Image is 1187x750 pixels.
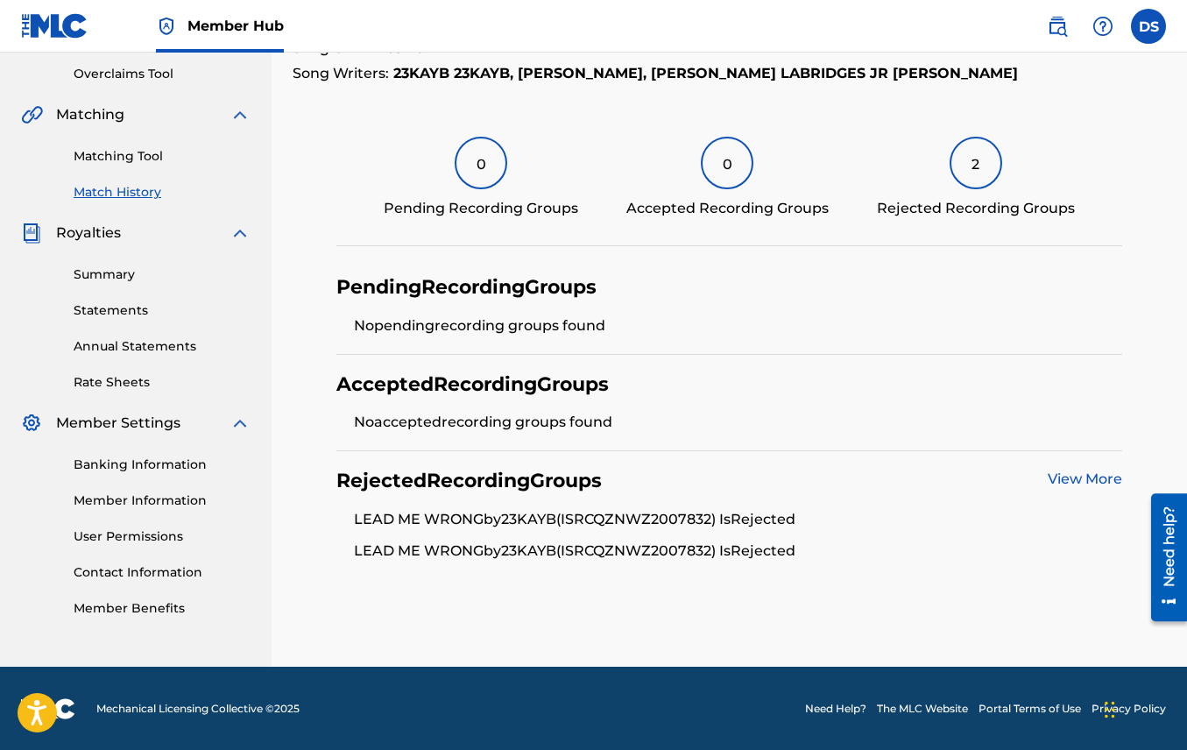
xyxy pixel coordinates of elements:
[74,183,251,202] a: Match History
[1099,666,1187,750] iframe: Chat Widget
[293,65,389,81] span: Song Writers:
[74,456,251,474] a: Banking Information
[21,104,43,125] img: Matching
[56,223,121,244] span: Royalties
[701,137,753,189] div: 0
[354,412,1122,433] li: No accepted recording groups found
[156,16,177,37] img: Top Rightsholder
[74,373,251,392] a: Rate Sheets
[230,413,251,434] img: expand
[354,315,1122,336] li: No pending recording groups found
[950,137,1002,189] div: 2
[74,492,251,510] a: Member Information
[626,198,829,219] div: Accepted Recording Groups
[1131,9,1166,44] div: User Menu
[979,701,1081,717] a: Portal Terms of Use
[336,469,602,493] h4: Rejected Recording Groups
[877,198,1075,219] div: Rejected Recording Groups
[74,563,251,582] a: Contact Information
[1092,16,1113,37] img: help
[74,337,251,356] a: Annual Statements
[21,13,88,39] img: MLC Logo
[877,701,968,717] a: The MLC Website
[21,223,42,244] img: Royalties
[21,698,75,719] img: logo
[74,65,251,83] a: Overclaims Tool
[1047,16,1068,37] img: search
[56,413,180,434] span: Member Settings
[1092,701,1166,717] a: Privacy Policy
[187,16,284,36] span: Member Hub
[74,527,251,546] a: User Permissions
[96,701,300,717] span: Mechanical Licensing Collective © 2025
[74,265,251,284] a: Summary
[74,147,251,166] a: Matching Tool
[354,509,1122,541] li: LEAD ME WRONG by 23KAYB (ISRC QZNWZ2007832 ) Is Rejected
[336,372,609,397] h4: Accepted Recording Groups
[393,65,1018,81] strong: 23KAYB 23KAYB, [PERSON_NAME], [PERSON_NAME] LABRIDGES JR [PERSON_NAME]
[805,701,866,717] a: Need Help?
[336,275,597,300] h4: Pending Recording Groups
[354,541,1122,562] li: LEAD ME WRONG by 23KAYB (ISRC QZNWZ2007832 ) Is Rejected
[455,137,507,189] div: 0
[1040,9,1075,44] a: Public Search
[230,104,251,125] img: expand
[1048,471,1122,487] a: View More
[56,104,124,125] span: Matching
[384,198,578,219] div: Pending Recording Groups
[1085,9,1120,44] div: Help
[1138,486,1187,627] iframe: Resource Center
[1105,683,1115,736] div: Drag
[21,413,42,434] img: Member Settings
[74,599,251,618] a: Member Benefits
[74,301,251,320] a: Statements
[230,223,251,244] img: expand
